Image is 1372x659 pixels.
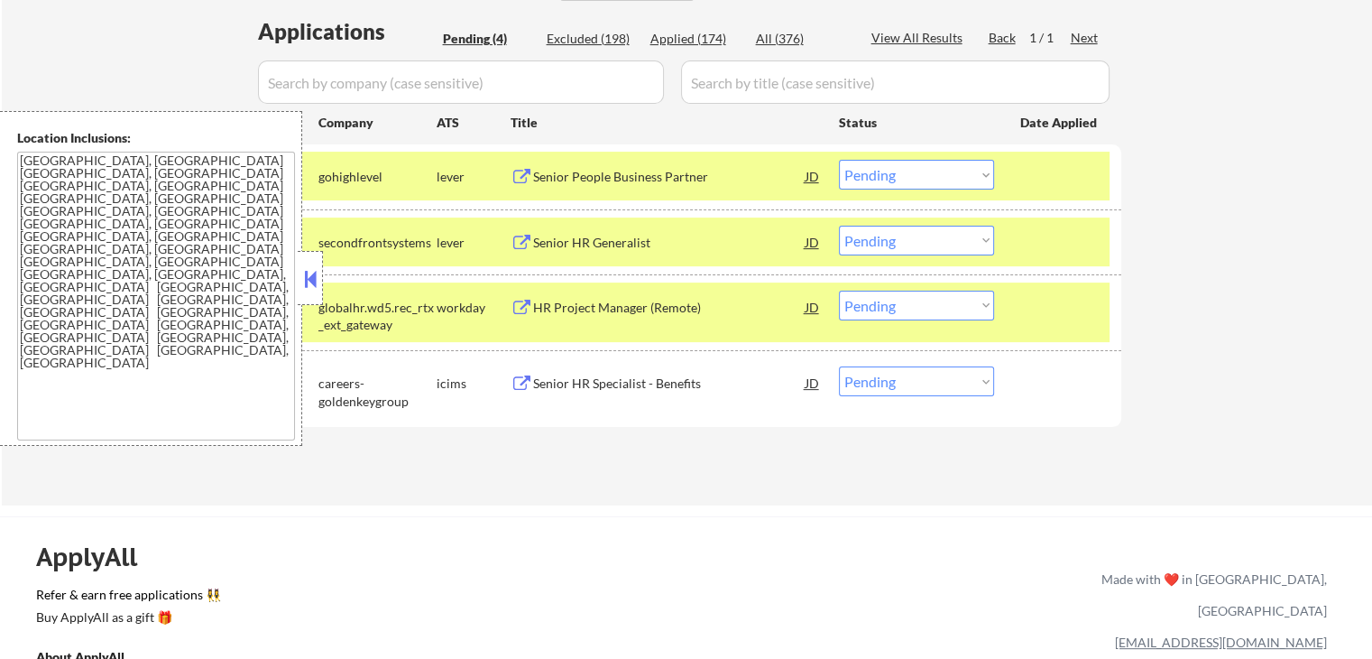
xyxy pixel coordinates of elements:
div: Made with ❤️ in [GEOGRAPHIC_DATA], [GEOGRAPHIC_DATA] [1094,563,1327,627]
div: globalhr.wd5.rec_rtx_ext_gateway [318,299,437,334]
div: Back [989,29,1017,47]
a: Refer & earn free applications 👯‍♀️ [36,589,724,608]
div: JD [804,367,822,399]
div: secondfrontsystems [318,234,437,252]
div: Next [1071,29,1100,47]
div: All (376) [756,30,846,48]
input: Search by title (case sensitive) [681,60,1110,104]
div: JD [804,291,822,323]
div: workday [437,299,511,317]
div: 1 / 1 [1029,29,1071,47]
div: Applied (174) [650,30,741,48]
input: Search by company (case sensitive) [258,60,664,104]
div: Buy ApplyAll as a gift 🎁 [36,611,216,624]
div: Title [511,114,822,132]
div: JD [804,160,822,192]
div: Senior HR Generalist [533,234,806,252]
div: JD [804,226,822,258]
div: Company [318,114,437,132]
div: View All Results [871,29,968,47]
div: Location Inclusions: [17,129,295,147]
a: [EMAIL_ADDRESS][DOMAIN_NAME] [1115,635,1327,650]
div: ApplyAll [36,542,158,572]
div: Date Applied [1020,114,1100,132]
div: HR Project Manager (Remote) [533,299,806,317]
div: Senior HR Specialist - Benefits [533,375,806,393]
div: lever [437,168,511,186]
div: Excluded (198) [547,30,637,48]
div: Pending (4) [443,30,533,48]
div: lever [437,234,511,252]
div: gohighlevel [318,168,437,186]
div: careers-goldenkeygroup [318,375,437,410]
div: Senior People Business Partner [533,168,806,186]
div: Applications [258,21,437,42]
a: Buy ApplyAll as a gift 🎁 [36,608,216,630]
div: Status [839,106,994,138]
div: icims [437,375,511,393]
div: ATS [437,114,511,132]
